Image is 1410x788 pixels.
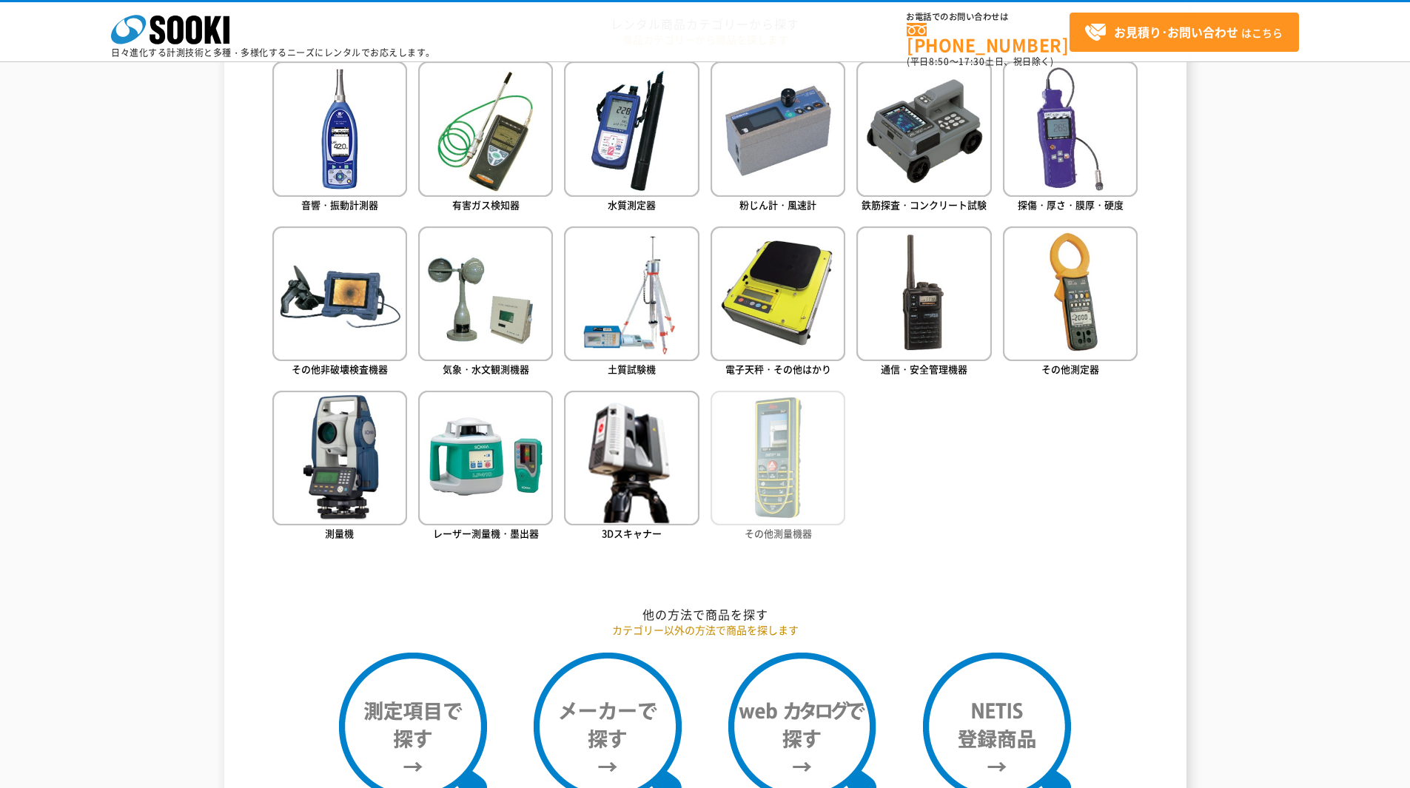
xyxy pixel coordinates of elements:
a: 電子天秤・その他はかり [711,226,845,380]
img: 鉄筋探査・コンクリート試験 [856,61,991,196]
span: その他非破壊検査機器 [292,362,388,376]
span: 3Dスキャナー [602,526,662,540]
span: お電話でのお問い合わせは [907,13,1070,21]
a: 測量機 [272,391,407,544]
strong: お見積り･お問い合わせ [1114,23,1238,41]
span: 土質試験機 [608,362,656,376]
a: その他測量機器 [711,391,845,544]
span: その他測定器 [1041,362,1099,376]
a: 鉄筋探査・コンクリート試験 [856,61,991,215]
a: 土質試験機 [564,226,699,380]
span: 8:50 [929,55,950,68]
span: はこちら [1084,21,1283,44]
img: 測量機 [272,391,407,525]
span: その他測量機器 [745,526,812,540]
img: 粉じん計・風速計 [711,61,845,196]
a: 音響・振動計測器 [272,61,407,215]
img: 3Dスキャナー [564,391,699,525]
img: 電子天秤・その他はかり [711,226,845,361]
img: 水質測定器 [564,61,699,196]
h2: 他の方法で商品を探す [272,607,1138,622]
span: 通信・安全管理機器 [881,362,967,376]
span: 気象・水文観測機器 [443,362,529,376]
span: 水質測定器 [608,198,656,212]
p: カテゴリー以外の方法で商品を探します [272,622,1138,638]
a: その他非破壊検査機器 [272,226,407,380]
a: 通信・安全管理機器 [856,226,991,380]
span: 探傷・厚さ・膜厚・硬度 [1018,198,1124,212]
span: 有害ガス検知器 [452,198,520,212]
img: 通信・安全管理機器 [856,226,991,361]
img: 土質試験機 [564,226,699,361]
span: 音響・振動計測器 [301,198,378,212]
span: 鉄筋探査・コンクリート試験 [862,198,987,212]
span: レーザー測量機・墨出器 [433,526,539,540]
a: 3Dスキャナー [564,391,699,544]
img: その他非破壊検査機器 [272,226,407,361]
span: 粉じん計・風速計 [739,198,816,212]
span: 電子天秤・その他はかり [725,362,831,376]
a: レーザー測量機・墨出器 [418,391,553,544]
img: 気象・水文観測機器 [418,226,553,361]
span: 測量機 [325,526,354,540]
span: (平日 ～ 土日、祝日除く) [907,55,1053,68]
img: 音響・振動計測器 [272,61,407,196]
a: 水質測定器 [564,61,699,215]
img: その他測量機器 [711,391,845,525]
span: 17:30 [959,55,985,68]
img: レーザー測量機・墨出器 [418,391,553,525]
a: その他測定器 [1003,226,1138,380]
img: 探傷・厚さ・膜厚・硬度 [1003,61,1138,196]
img: その他測定器 [1003,226,1138,361]
a: お見積り･お問い合わせはこちら [1070,13,1299,52]
a: 有害ガス検知器 [418,61,553,215]
img: 有害ガス検知器 [418,61,553,196]
p: 日々進化する計測技術と多種・多様化するニーズにレンタルでお応えします。 [111,48,435,57]
a: 探傷・厚さ・膜厚・硬度 [1003,61,1138,215]
a: [PHONE_NUMBER] [907,23,1070,53]
a: 気象・水文観測機器 [418,226,553,380]
a: 粉じん計・風速計 [711,61,845,215]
